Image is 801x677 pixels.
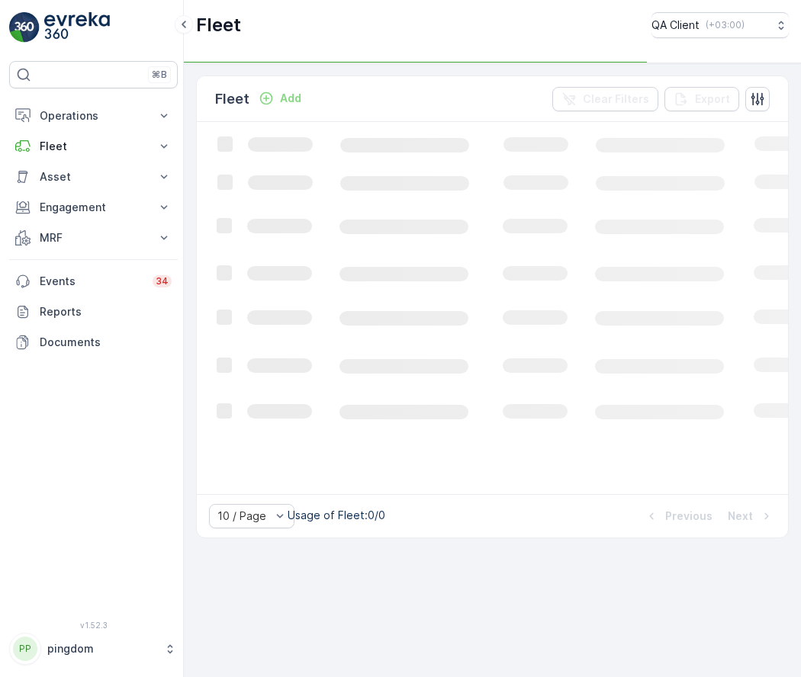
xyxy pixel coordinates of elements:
[583,91,649,107] p: Clear Filters
[44,12,110,43] img: logo_light-DOdMpM7g.png
[726,507,776,525] button: Next
[156,275,169,287] p: 34
[40,304,172,319] p: Reports
[47,641,156,656] p: pingdom
[9,223,178,253] button: MRF
[651,18,700,33] p: QA Client
[651,12,789,38] button: QA Client(+03:00)
[9,266,178,297] a: Events34
[40,274,143,289] p: Events
[665,509,713,524] p: Previous
[40,335,172,350] p: Documents
[40,230,147,245] p: MRF
[664,87,739,111] button: Export
[40,169,147,184] p: Asset
[695,91,730,107] p: Export
[196,13,241,37] p: Fleet
[9,101,178,131] button: Operations
[728,509,753,524] p: Next
[9,131,178,162] button: Fleet
[9,633,178,665] button: PPpingdom
[9,327,178,358] a: Documents
[642,507,714,525] button: Previous
[40,200,147,215] p: Engagement
[13,637,37,661] div: PP
[215,88,249,110] p: Fleet
[9,12,40,43] img: logo
[152,69,167,81] p: ⌘B
[9,621,178,630] span: v 1.52.3
[9,297,178,327] a: Reports
[40,139,147,154] p: Fleet
[288,508,385,523] p: Usage of Fleet : 0/0
[9,162,178,192] button: Asset
[552,87,658,111] button: Clear Filters
[706,19,745,31] p: ( +03:00 )
[280,91,301,106] p: Add
[253,89,307,107] button: Add
[9,192,178,223] button: Engagement
[40,108,147,124] p: Operations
